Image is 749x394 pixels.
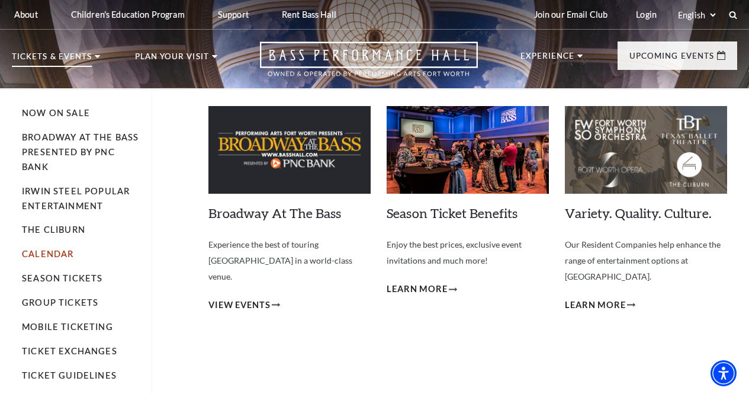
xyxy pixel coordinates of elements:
p: Support [218,9,249,20]
span: Learn More [387,282,448,297]
img: Season Ticket Benefits [387,106,549,193]
a: Season Tickets [22,273,102,283]
a: Mobile Ticketing [22,322,113,332]
a: Season Ticket Benefits [387,205,517,221]
a: Broadway At The Bass [208,205,341,221]
a: Irwin Steel Popular Entertainment [22,186,130,211]
a: Learn More Variety. Quality. Culture. [565,298,635,313]
a: Ticket Guidelines [22,370,117,380]
span: Learn More [565,298,626,313]
a: Broadway At The Bass presented by PNC Bank [22,132,139,172]
p: Experience [520,52,575,66]
select: Select: [676,9,718,21]
p: Experience the best of touring [GEOGRAPHIC_DATA] in a world-class venue. [208,237,371,284]
p: About [14,9,38,20]
img: Broadway At The Bass [208,106,371,193]
a: Open this option [217,41,520,88]
a: Ticket Exchanges [22,346,117,356]
p: Enjoy the best prices, exclusive event invitations and much more! [387,237,549,268]
a: The Cliburn [22,225,85,235]
a: Variety. Quality. Culture. [565,205,712,221]
p: Our Resident Companies help enhance the range of entertainment options at [GEOGRAPHIC_DATA]. [565,237,727,284]
p: Tickets & Events [12,53,92,67]
p: Children's Education Program [71,9,185,20]
p: Rent Bass Hall [282,9,336,20]
a: Calendar [22,249,73,259]
img: Variety. Quality. Culture. [565,106,727,193]
p: Plan Your Visit [135,53,209,67]
span: View Events [208,298,271,313]
p: Upcoming Events [629,52,714,66]
a: Now On Sale [22,108,90,118]
a: Group Tickets [22,297,98,307]
a: Learn More Season Ticket Benefits [387,282,457,297]
a: View Events [208,298,280,313]
div: Accessibility Menu [711,360,737,386]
